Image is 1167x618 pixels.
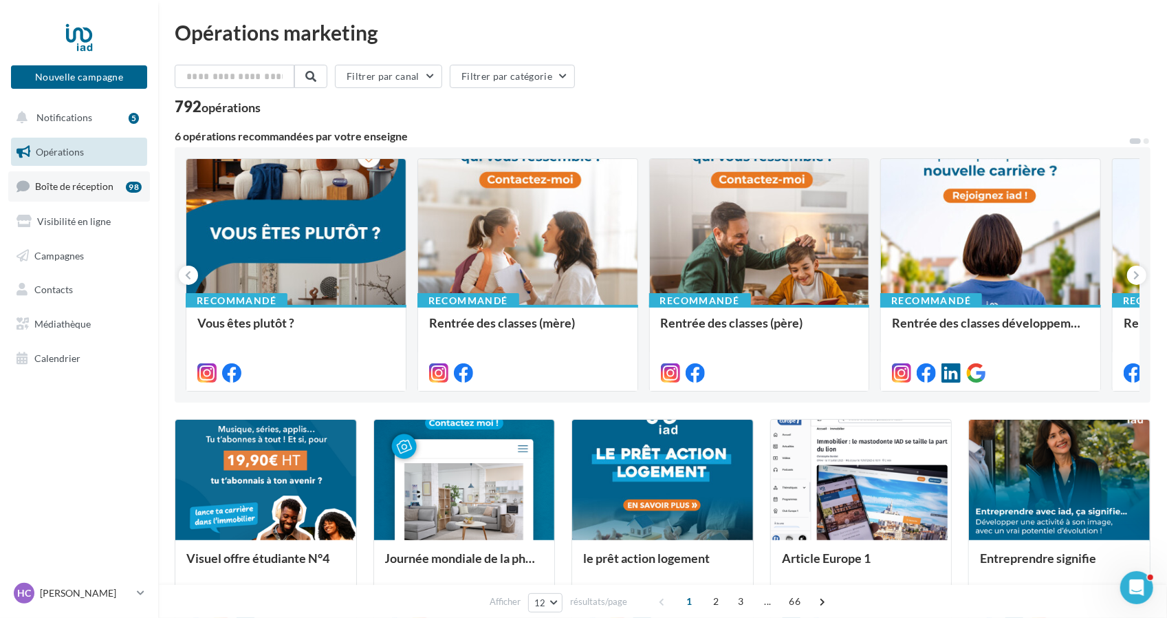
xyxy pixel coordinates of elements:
a: Contacts [8,275,150,304]
div: Rentrée des classes (mère) [429,316,626,343]
div: v 4.0.25 [39,22,67,33]
span: Notifications [36,111,92,123]
img: logo_orange.svg [22,22,33,33]
div: Opérations marketing [175,22,1150,43]
div: Recommandé [880,293,982,308]
span: Contacts [34,284,73,295]
button: 12 [528,593,563,612]
span: 2 [705,590,727,612]
div: 98 [126,182,142,193]
div: Journée mondiale de la photographie [385,551,544,579]
span: Calendrier [34,352,80,364]
img: website_grey.svg [22,36,33,47]
img: tab_keywords_by_traffic_grey.svg [158,80,169,91]
div: Domaine: [DOMAIN_NAME] [36,36,155,47]
div: Rentrée des classes (père) [661,316,858,343]
div: Recommandé [186,293,287,308]
button: Notifications 5 [8,103,144,132]
a: Visibilité en ligne [8,207,150,236]
a: Boîte de réception98 [8,171,150,201]
div: Mots-clés [173,81,208,90]
span: Médiathèque [34,318,91,330]
div: le prêt action logement [583,551,742,579]
a: Médiathèque [8,310,150,339]
div: Vous êtes plutôt ? [197,316,395,343]
span: Opérations [36,146,84,158]
button: Filtrer par catégorie [450,65,575,88]
div: Recommandé [417,293,519,308]
a: HC [PERSON_NAME] [11,580,147,606]
button: Nouvelle campagne [11,65,147,89]
iframe: Intercom live chat [1120,571,1153,604]
div: Visuel offre étudiante N°4 [186,551,345,579]
button: Filtrer par canal [335,65,442,88]
span: ... [756,590,778,612]
a: Calendrier [8,344,150,373]
div: opérations [201,101,261,114]
div: 5 [129,113,139,124]
div: Article Europe 1 [782,551,941,579]
img: tab_domain_overview_orange.svg [57,80,68,91]
div: 792 [175,99,261,114]
span: Campagnes [34,249,84,261]
span: Afficher [490,595,521,608]
span: Visibilité en ligne [37,215,111,227]
div: 6 opérations recommandées par votre enseigne [175,131,1128,142]
a: Opérations [8,138,150,167]
div: Rentrée des classes développement (conseillère) [892,316,1089,343]
div: Entreprendre signifie [980,551,1139,579]
span: 66 [783,590,806,612]
span: résultats/page [570,595,627,608]
a: Campagnes [8,242,150,270]
span: 3 [730,590,752,612]
div: Domaine [72,81,106,90]
span: 12 [534,597,546,608]
div: Recommandé [649,293,751,308]
p: [PERSON_NAME] [40,586,131,600]
span: Boîte de réception [35,180,113,192]
span: 1 [678,590,700,612]
span: HC [17,586,31,600]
